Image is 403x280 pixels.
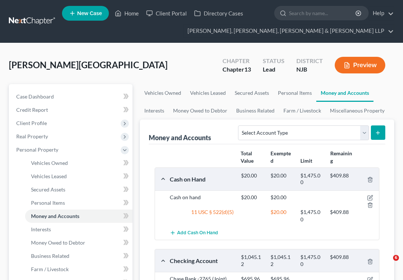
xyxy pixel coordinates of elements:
a: [PERSON_NAME], [PERSON_NAME], [PERSON_NAME] & [PERSON_NAME] LLP [184,24,394,38]
a: Business Related [232,102,279,120]
div: Checking Account [166,257,237,265]
div: Chapter [223,65,251,74]
div: $20.00 [267,194,296,201]
strong: Remaining [330,150,352,164]
div: District [296,57,323,65]
a: Client Portal [142,7,190,20]
a: Directory Cases [190,7,247,20]
span: Personal Property [16,146,58,153]
a: Case Dashboard [10,90,132,103]
div: $20.00 [237,172,267,186]
div: $1,475.00 [297,254,326,267]
span: Real Property [16,133,48,139]
a: Farm / Livestock [25,263,132,276]
a: Vehicles Owned [25,156,132,170]
span: Add Cash on Hand [177,230,218,236]
span: Money Owed to Debtor [31,239,85,246]
span: Case Dashboard [16,93,54,100]
span: Vehicles Owned [31,160,68,166]
a: Secured Assets [230,84,273,102]
span: Client Profile [16,120,47,126]
a: Miscellaneous Property [325,102,389,120]
a: Personal Items [273,84,316,102]
div: $409.88 [326,208,356,223]
strong: Limit [300,158,312,164]
div: Cash on hand [166,194,237,208]
a: Money and Accounts [316,84,373,102]
span: Credit Report [16,107,48,113]
a: Business Related [25,249,132,263]
span: Farm / Livestock [31,266,69,272]
span: Interests [31,226,51,232]
div: $1,045.12 [267,254,296,267]
a: Home [111,7,142,20]
span: Vehicles Leased [31,173,67,179]
button: Preview [335,57,385,73]
span: Secured Assets [31,186,65,193]
button: Add Cash on Hand [170,226,218,240]
div: $20.00 [267,208,296,223]
a: Vehicles Leased [25,170,132,183]
span: [PERSON_NAME][GEOGRAPHIC_DATA] [9,59,168,70]
a: Farm / Livestock [279,102,325,120]
div: Chapter [223,57,251,65]
span: 13 [244,66,251,73]
a: Personal Items [25,196,132,210]
strong: Total Value [241,150,254,164]
span: New Case [77,11,102,16]
div: Status [263,57,285,65]
a: Money Owed to Debtor [169,102,232,120]
span: Personal Items [31,200,65,206]
a: Vehicles Leased [186,84,230,102]
strong: Exempted [271,150,291,164]
a: Interests [25,223,132,236]
div: Cash on Hand [166,175,237,183]
a: Interests [140,102,169,120]
a: Help [369,7,394,20]
div: $20.00 [237,194,267,201]
span: Money and Accounts [31,213,79,219]
a: Money Owed to Debtor [25,236,132,249]
span: Business Related [31,253,69,259]
div: $409.88 [326,172,356,186]
a: Money and Accounts [25,210,132,223]
div: $1,475.00 [297,208,326,223]
iframe: Intercom live chat [378,255,396,273]
div: Money and Accounts [149,133,211,142]
span: 6 [393,255,399,261]
div: Lead [263,65,285,74]
a: Secured Assets [25,183,132,196]
div: $1,475.00 [297,172,326,186]
div: $20.00 [267,172,296,186]
div: $409.88 [326,254,356,267]
input: Search by name... [289,6,356,20]
a: Credit Report [10,103,132,117]
div: $1,045.12 [237,254,267,267]
div: 11 USC § 522(d)(5) [166,208,237,223]
div: NJB [296,65,323,74]
a: Vehicles Owned [140,84,186,102]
